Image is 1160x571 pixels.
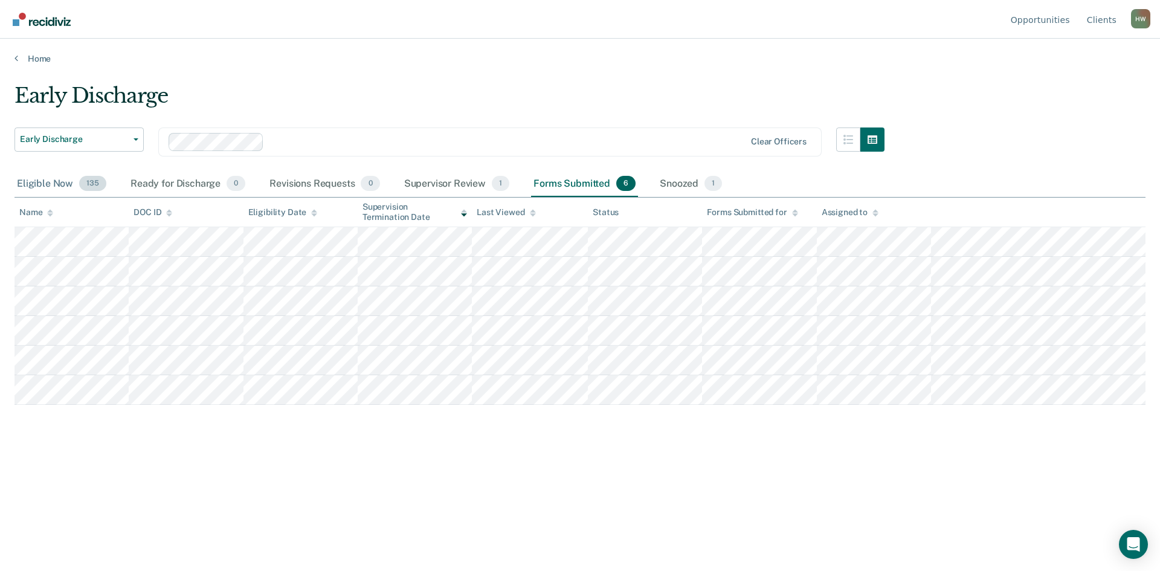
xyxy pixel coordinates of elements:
span: Early Discharge [20,134,129,144]
span: 1 [704,176,722,192]
div: Early Discharge [14,83,884,118]
div: Snoozed1 [657,171,724,198]
span: 135 [79,176,106,192]
div: Forms Submitted for [707,207,797,218]
div: Eligible Now135 [14,171,109,198]
div: Forms Submitted6 [531,171,638,198]
span: 0 [227,176,245,192]
span: 0 [361,176,379,192]
div: Clear officers [751,137,807,147]
div: Last Viewed [477,207,535,218]
img: Recidiviz [13,13,71,26]
div: DOC ID [134,207,172,218]
div: Open Intercom Messenger [1119,530,1148,559]
a: Home [14,53,1145,64]
button: Profile dropdown button [1131,9,1150,28]
div: Revisions Requests0 [267,171,382,198]
div: Eligibility Date [248,207,318,218]
div: Assigned to [822,207,878,218]
div: Name [19,207,53,218]
div: Ready for Discharge0 [128,171,248,198]
button: Early Discharge [14,127,144,152]
div: H W [1131,9,1150,28]
div: Status [593,207,619,218]
div: Supervisor Review1 [402,171,512,198]
div: Supervision Termination Date [362,202,467,222]
span: 1 [492,176,509,192]
span: 6 [616,176,636,192]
